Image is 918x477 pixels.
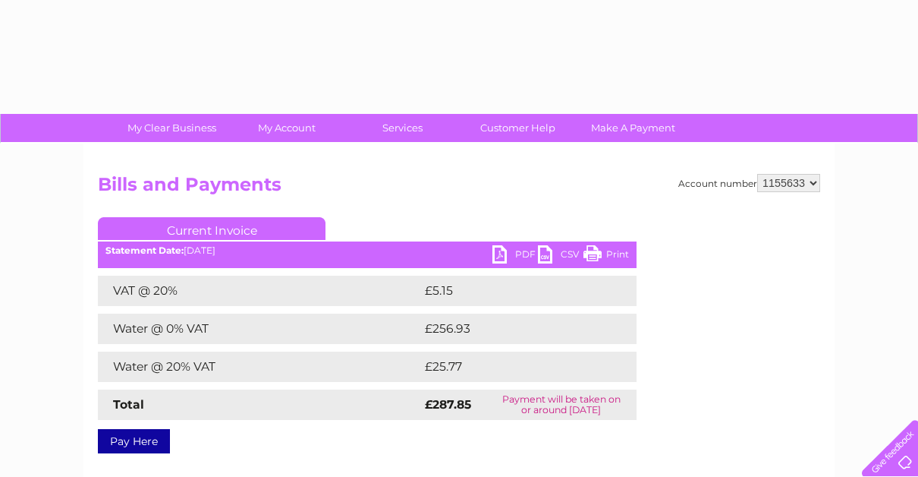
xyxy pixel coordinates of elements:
[109,114,234,142] a: My Clear Business
[98,352,421,382] td: Water @ 20% VAT
[98,174,820,203] h2: Bills and Payments
[421,352,605,382] td: £25.77
[113,397,144,412] strong: Total
[583,245,629,267] a: Print
[340,114,465,142] a: Services
[492,245,538,267] a: PDF
[98,276,421,306] td: VAT @ 20%
[678,174,820,192] div: Account number
[455,114,580,142] a: Customer Help
[98,429,170,453] a: Pay Here
[421,276,599,306] td: £5.15
[98,314,421,344] td: Water @ 0% VAT
[98,217,325,240] a: Current Invoice
[98,245,637,256] div: [DATE]
[571,114,696,142] a: Make A Payment
[225,114,350,142] a: My Account
[105,245,184,256] b: Statement Date:
[538,245,583,267] a: CSV
[425,397,471,412] strong: £287.85
[421,314,610,344] td: £256.93
[486,390,637,420] td: Payment will be taken on or around [DATE]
